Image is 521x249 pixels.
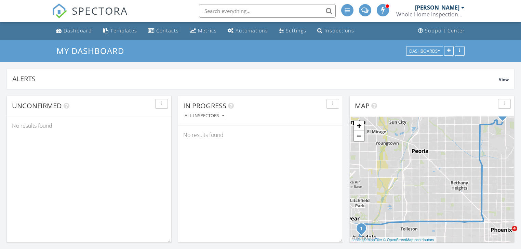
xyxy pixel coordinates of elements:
a: My Dashboard [56,45,130,56]
div: Inspections [324,27,354,34]
div: Whole Home Inspections, LLC [396,11,465,18]
button: All Inspectors [183,111,226,121]
a: Automations (Advanced) [225,25,271,37]
input: Search everything... [199,4,336,18]
div: Metrics [198,27,217,34]
a: Zoom out [354,131,364,141]
span: View [499,77,509,82]
div: Contacts [156,27,179,34]
a: SPECTORA [52,9,128,24]
div: Automations [236,27,268,34]
div: | [350,237,436,243]
div: 15626 N Hana Maui Dr, Phoenix AZ 85022 [503,114,507,118]
div: Dashboards [409,49,440,53]
img: The Best Home Inspection Software - Spectora [52,3,67,18]
div: [PERSON_NAME] [415,4,459,11]
span: 4 [512,226,517,231]
span: SPECTORA [72,3,128,18]
a: © MapTiler [364,238,382,242]
a: Templates [100,25,140,37]
span: In Progress [183,101,226,110]
div: No results found [178,126,343,144]
i: 1 [360,226,363,231]
div: No results found [7,116,171,135]
div: Settings [286,27,306,34]
div: 153 E Buena Vista Ave, Goodyear, AZ 85338 [361,228,365,232]
a: Dashboard [53,25,95,37]
button: Dashboards [406,46,443,56]
span: Unconfirmed [12,101,62,110]
div: All Inspectors [185,113,224,118]
div: Alerts [12,74,499,83]
iframe: Intercom live chat [498,226,514,242]
div: Dashboard [64,27,92,34]
a: Contacts [145,25,182,37]
a: Support Center [415,25,468,37]
div: Support Center [425,27,465,34]
a: Inspections [315,25,357,37]
div: Templates [110,27,137,34]
a: Leaflet [351,238,363,242]
span: Map [355,101,370,110]
a: Zoom in [354,121,364,131]
a: Settings [276,25,309,37]
a: © OpenStreetMap contributors [383,238,434,242]
a: Metrics [187,25,219,37]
